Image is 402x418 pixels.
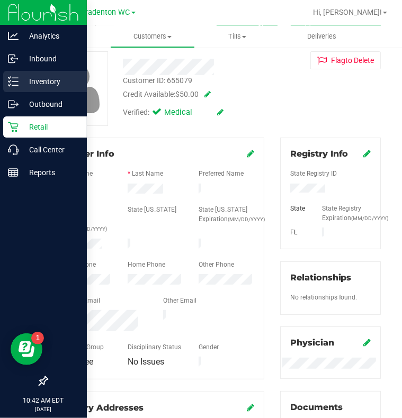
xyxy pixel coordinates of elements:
[5,405,82,413] p: [DATE]
[163,296,196,305] label: Other Email
[313,8,382,16] span: Hi, [PERSON_NAME]!
[290,272,352,283] span: Relationships
[123,75,192,86] div: Customer ID: 655079
[322,204,371,223] label: State Registry Expiration
[199,169,244,178] label: Preferred Name
[111,32,194,41] span: Customers
[8,76,19,87] inline-svg: Inventory
[128,205,176,214] label: State [US_STATE]
[19,30,82,42] p: Analytics
[280,25,364,48] a: Deliveries
[8,144,19,155] inline-svg: Call Center
[228,216,265,222] span: (MM/DD/YYYY)
[8,31,19,41] inline-svg: Analytics
[175,90,199,98] span: $50.00
[293,32,351,41] span: Deliveries
[19,75,82,88] p: Inventory
[195,32,279,41] span: Tills
[164,107,207,119] span: Medical
[199,342,219,352] label: Gender
[199,205,254,224] label: State [US_STATE] Expiration
[282,228,315,237] div: FL
[19,98,82,111] p: Outbound
[11,333,42,365] iframe: Resource center
[19,121,82,133] p: Retail
[19,166,82,179] p: Reports
[8,167,19,178] inline-svg: Reports
[282,204,315,213] div: State
[8,122,19,132] inline-svg: Retail
[351,215,388,221] span: (MM/DD/YYYY)
[8,99,19,110] inline-svg: Outbound
[290,169,337,178] label: State Registry ID
[70,226,107,232] span: (MM/DD/YYYY)
[195,25,280,48] a: Tills
[290,149,349,159] span: Registry Info
[81,8,130,17] span: Bradenton WC
[31,332,44,344] iframe: Resource center unread badge
[132,169,163,178] label: Last Name
[290,293,358,302] label: No relationships found.
[128,342,181,352] label: Disciplinary Status
[199,260,234,269] label: Other Phone
[5,396,82,405] p: 10:42 AM EDT
[19,143,82,156] p: Call Center
[128,260,165,269] label: Home Phone
[57,403,144,413] span: Delivery Addresses
[128,357,164,367] span: No Issues
[310,51,381,69] button: Flagto Delete
[8,53,19,64] inline-svg: Inbound
[290,402,343,412] span: Documents
[123,89,224,100] div: Credit Available:
[290,338,334,348] span: Physician
[123,107,224,119] div: Verified:
[110,25,195,48] a: Customers
[19,52,82,65] p: Inbound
